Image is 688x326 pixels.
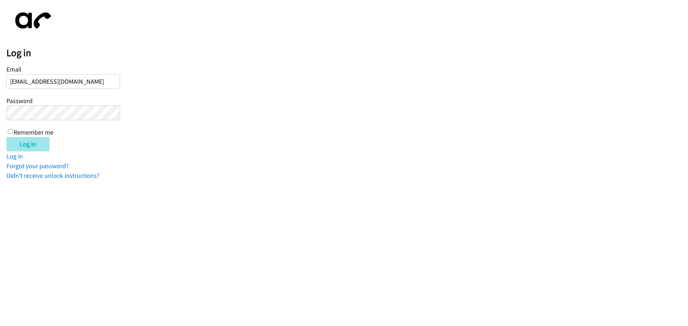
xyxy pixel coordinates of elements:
a: Didn't receive unlock instructions? [6,171,100,180]
a: Forgot your password? [6,162,69,170]
label: Remember me [14,128,53,136]
h2: Log in [6,47,688,59]
img: aphone-8a226864a2ddd6a5e75d1ebefc011f4aa8f32683c2d82f3fb0802fe031f96514.svg [6,6,57,35]
input: Log in [6,137,49,151]
label: Email [6,65,21,73]
label: Password [6,97,33,105]
a: Log in [6,152,23,160]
